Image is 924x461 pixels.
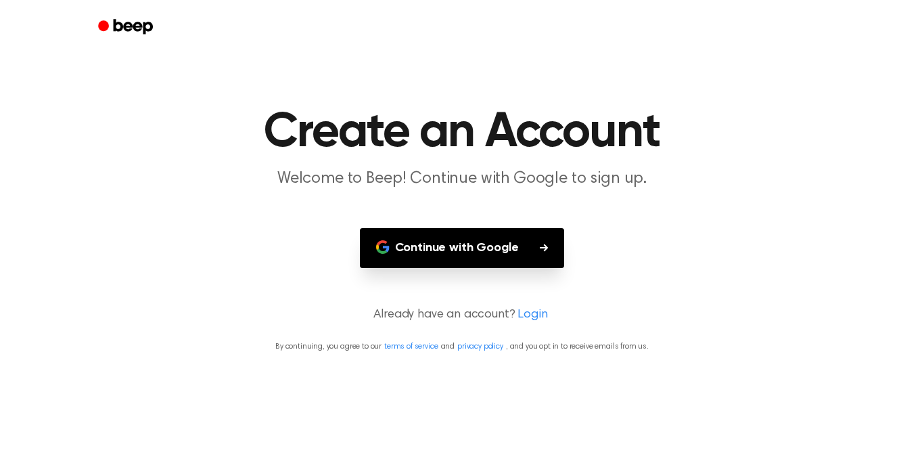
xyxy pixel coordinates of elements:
h1: Create an Account [116,108,808,157]
a: privacy policy [457,343,503,351]
a: Login [517,306,547,324]
p: By continuing, you agree to our and , and you opt in to receive emails from us. [16,341,908,353]
a: terms of service [384,343,438,351]
p: Welcome to Beep! Continue with Google to sign up. [202,168,722,190]
a: Beep [89,14,165,41]
button: Continue with Google [360,228,565,268]
p: Already have an account? [16,306,908,324]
